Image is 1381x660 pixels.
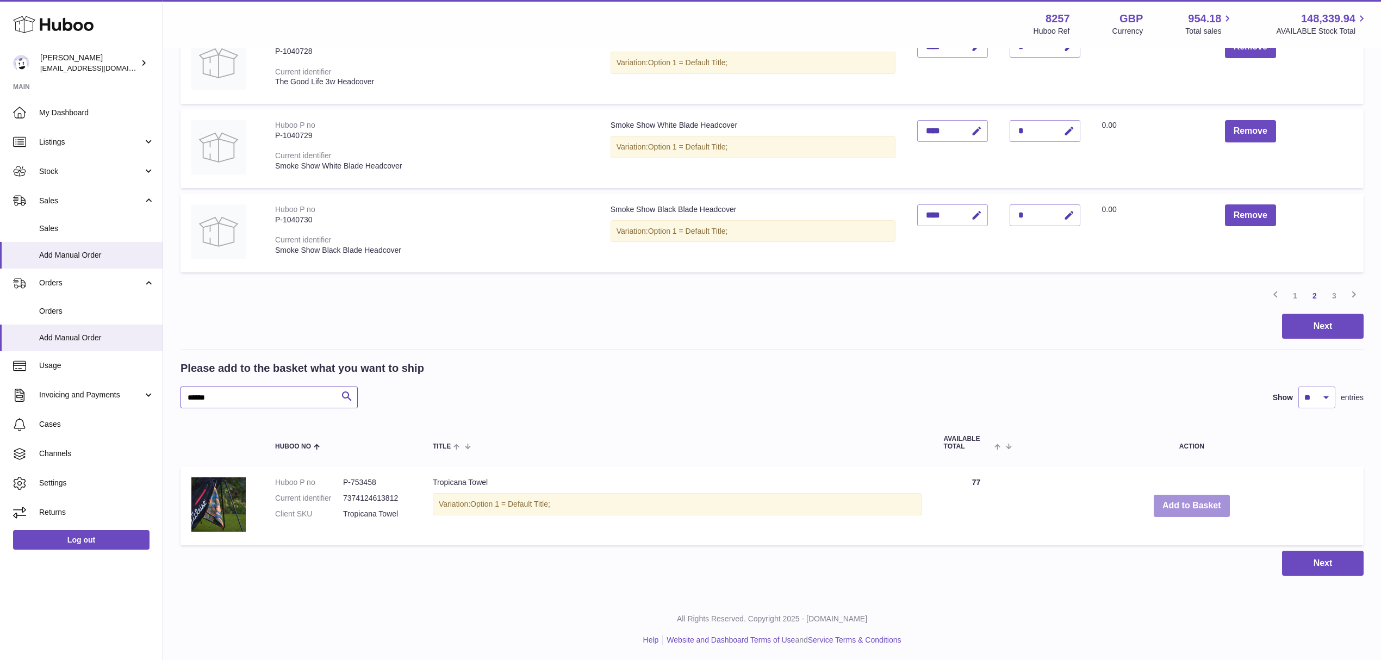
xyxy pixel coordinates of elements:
a: 1 [1285,286,1305,306]
div: Smoke Show Black Blade Headcover [275,245,589,256]
span: 148,339.94 [1301,11,1355,26]
button: Next [1282,314,1364,339]
a: 148,339.94 AVAILABLE Stock Total [1276,11,1368,36]
p: All Rights Reserved. Copyright 2025 - [DOMAIN_NAME] [172,614,1372,624]
div: Huboo P no [275,205,315,214]
span: Title [433,443,451,450]
div: [PERSON_NAME] [40,53,138,73]
span: Option 1 = Default Title; [648,142,728,151]
span: Total sales [1185,26,1234,36]
span: Listings [39,137,143,147]
div: Variation: [611,136,895,158]
div: Variation: [611,52,895,74]
button: Next [1282,551,1364,576]
span: Channels [39,449,154,459]
div: P-1040728 [275,46,589,57]
span: Add Manual Order [39,250,154,260]
li: and [663,635,901,645]
div: Current identifier [275,235,332,244]
a: Service Terms & Conditions [808,636,901,644]
h2: Please add to the basket what you want to ship [181,361,424,376]
div: Smoke Show White Blade Headcover [275,161,589,171]
strong: 8257 [1046,11,1070,26]
span: Cases [39,419,154,429]
button: Add to Basket [1154,495,1230,517]
img: internalAdmin-8257@internal.huboo.com [13,55,29,71]
img: The Good Life 3w Headcover [191,36,246,90]
span: Sales [39,196,143,206]
td: The Good Life 3w Headcover [600,25,906,104]
label: Show [1273,393,1293,403]
img: Smoke Show Black Blade Headcover [191,204,246,259]
dt: Current identifier [275,493,343,503]
dt: Huboo P no [275,477,343,488]
a: 3 [1324,286,1344,306]
th: Action [1020,425,1364,460]
span: Orders [39,278,143,288]
a: 954.18 Total sales [1185,11,1234,36]
div: Current identifier [275,151,332,160]
span: 954.18 [1188,11,1221,26]
td: Smoke Show White Blade Headcover [600,109,906,188]
strong: GBP [1119,11,1143,26]
button: Remove [1225,204,1276,227]
a: Log out [13,530,150,550]
span: Option 1 = Default Title; [648,227,728,235]
a: Website and Dashboard Terms of Use [667,636,795,644]
div: Variation: [433,493,922,515]
img: Tropicana Towel [191,477,246,532]
dd: 7374124613812 [343,493,411,503]
span: Add Manual Order [39,333,154,343]
img: Smoke Show White Blade Headcover [191,120,246,175]
span: Orders [39,306,154,316]
span: Settings [39,478,154,488]
div: Variation: [611,220,895,242]
td: 77 [933,466,1020,545]
div: Huboo P no [275,121,315,129]
dd: P-753458 [343,477,411,488]
div: P-1040730 [275,215,589,225]
td: Tropicana Towel [422,466,933,545]
span: AVAILABLE Stock Total [1276,26,1368,36]
span: AVAILABLE Total [944,435,992,450]
div: P-1040729 [275,130,589,141]
span: 0.00 [1102,121,1117,129]
button: Remove [1225,120,1276,142]
dt: Client SKU [275,509,343,519]
div: Currency [1112,26,1143,36]
div: The Good Life 3w Headcover [275,77,589,87]
span: entries [1341,393,1364,403]
span: My Dashboard [39,108,154,118]
span: Option 1 = Default Title; [470,500,550,508]
span: Usage [39,360,154,371]
a: Help [643,636,659,644]
a: 2 [1305,286,1324,306]
span: Option 1 = Default Title; [648,58,728,67]
span: 0.00 [1102,205,1117,214]
div: Huboo Ref [1034,26,1070,36]
span: Huboo no [275,443,311,450]
span: Invoicing and Payments [39,390,143,400]
span: [EMAIL_ADDRESS][DOMAIN_NAME] [40,64,160,72]
div: Current identifier [275,67,332,76]
span: Stock [39,166,143,177]
dd: Tropicana Towel [343,509,411,519]
td: Smoke Show Black Blade Headcover [600,194,906,272]
span: Returns [39,507,154,518]
span: Sales [39,223,154,234]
